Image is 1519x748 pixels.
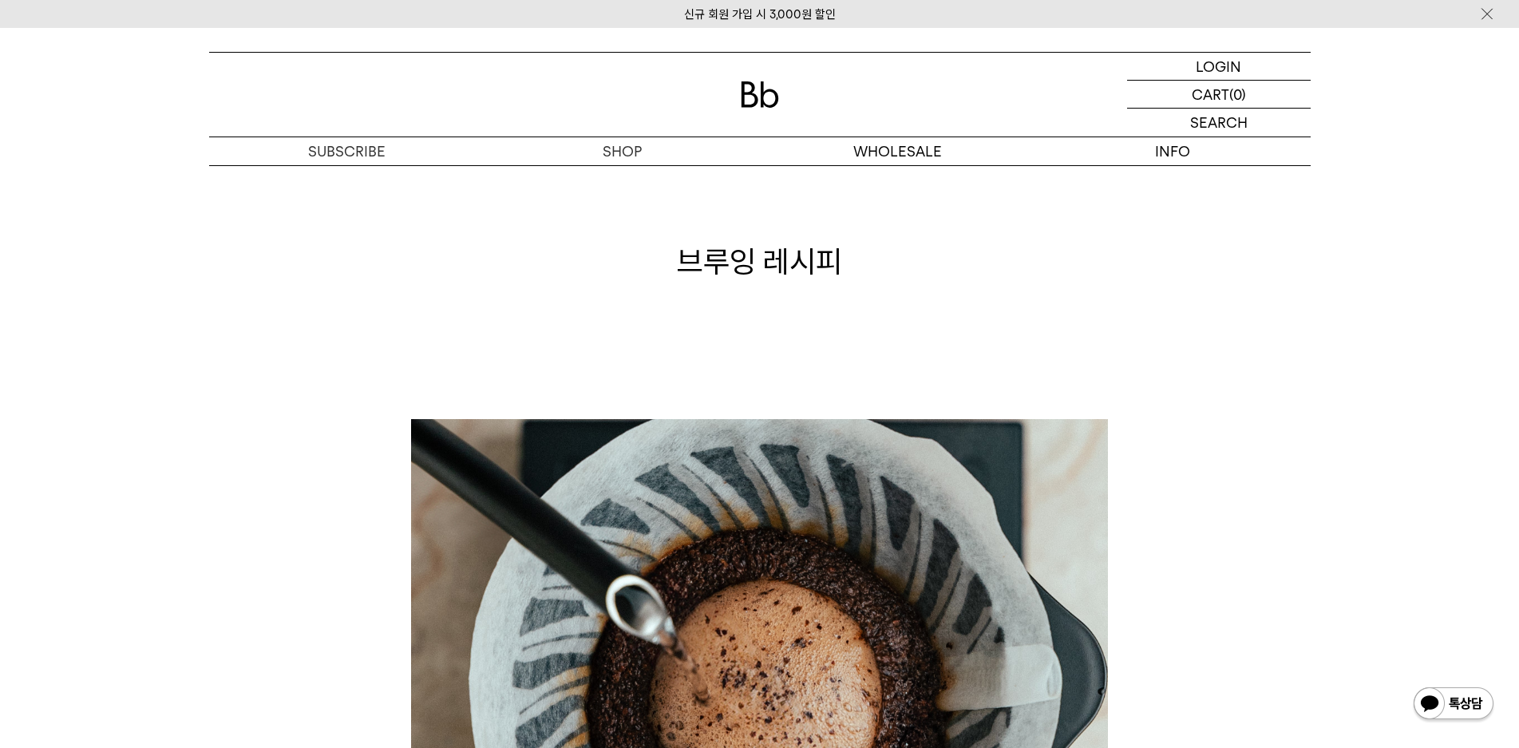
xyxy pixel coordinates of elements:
[1192,81,1229,108] p: CART
[741,81,779,108] img: 로고
[760,137,1035,165] p: WHOLESALE
[1035,137,1311,165] p: INFO
[1127,81,1311,109] a: CART (0)
[1190,109,1248,137] p: SEARCH
[209,240,1311,283] h1: 브루잉 레시피
[209,137,485,165] a: SUBSCRIBE
[684,7,836,22] a: 신규 회원 가입 시 3,000원 할인
[1196,53,1241,80] p: LOGIN
[485,137,760,165] a: SHOP
[1229,81,1246,108] p: (0)
[1412,686,1495,724] img: 카카오톡 채널 1:1 채팅 버튼
[1127,53,1311,81] a: LOGIN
